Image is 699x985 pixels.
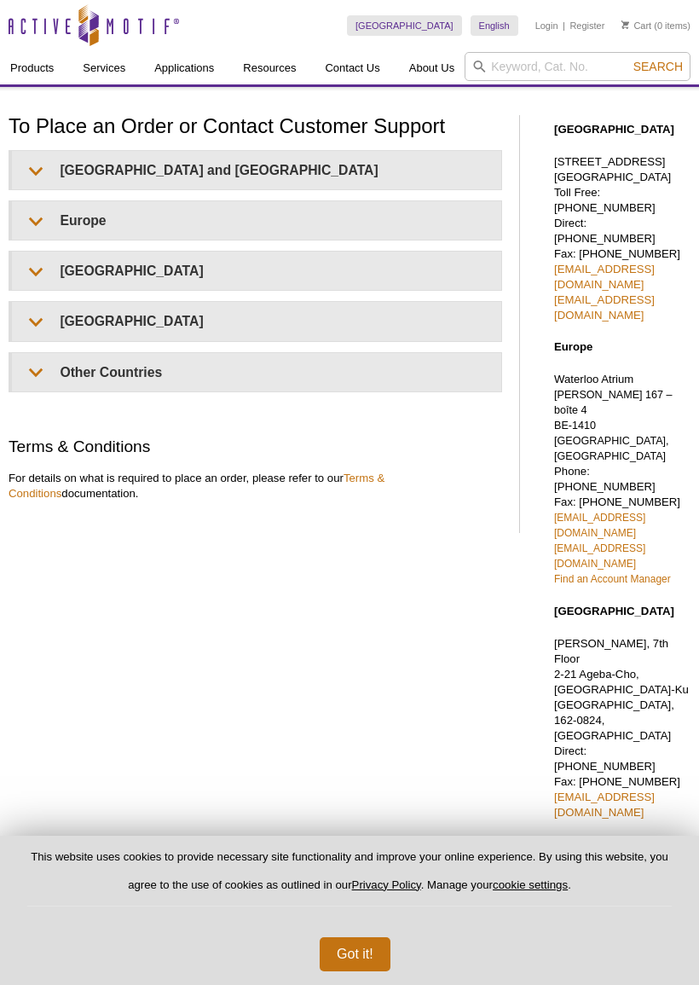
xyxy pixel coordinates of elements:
summary: [GEOGRAPHIC_DATA] and [GEOGRAPHIC_DATA] [12,151,501,189]
a: Cart [621,20,651,32]
a: [EMAIL_ADDRESS][DOMAIN_NAME] [554,293,655,322]
strong: [GEOGRAPHIC_DATA] [554,605,674,617]
img: Your Cart [621,20,629,29]
a: Register [569,20,604,32]
a: Login [535,20,558,32]
summary: Other Countries [12,353,501,391]
a: About Us [399,52,465,84]
a: Contact Us [315,52,390,84]
span: Search [633,60,683,73]
a: Terms & Conditions [9,472,384,500]
strong: Europe [554,340,592,353]
a: English [471,15,518,36]
li: (0 items) [621,15,690,36]
a: Services [72,52,136,84]
h2: Terms & Conditions [9,435,502,458]
a: [EMAIL_ADDRESS][DOMAIN_NAME] [554,542,645,570]
summary: [GEOGRAPHIC_DATA] [12,252,501,290]
li: | [563,15,565,36]
p: Waterloo Atrium Phone: [PHONE_NUMBER] Fax: [PHONE_NUMBER] [554,372,690,587]
a: [EMAIL_ADDRESS][DOMAIN_NAME] [554,791,655,819]
a: Applications [144,52,224,84]
input: Keyword, Cat. No. [465,52,690,81]
summary: [GEOGRAPHIC_DATA] [12,302,501,340]
summary: Europe [12,201,501,240]
button: Search [628,59,688,74]
a: [GEOGRAPHIC_DATA] [347,15,462,36]
a: [EMAIL_ADDRESS][DOMAIN_NAME] [554,512,645,539]
p: This website uses cookies to provide necessary site functionality and improve your online experie... [27,849,672,907]
h1: To Place an Order or Contact Customer Support [9,115,502,140]
strong: [GEOGRAPHIC_DATA] [554,123,674,136]
button: cookie settings [493,878,568,891]
a: Find an Account Manager [554,573,671,585]
p: [STREET_ADDRESS] [GEOGRAPHIC_DATA] Toll Free: [PHONE_NUMBER] Direct: [PHONE_NUMBER] Fax: [PHONE_N... [554,154,690,323]
span: [PERSON_NAME] 167 – boîte 4 BE-1410 [GEOGRAPHIC_DATA], [GEOGRAPHIC_DATA] [554,389,673,462]
a: [EMAIL_ADDRESS][DOMAIN_NAME] [554,263,655,291]
p: For details on what is required to place an order, please refer to our documentation. [9,471,502,501]
a: Resources [233,52,306,84]
button: Got it! [320,937,390,971]
a: Privacy Policy [352,878,421,891]
p: [PERSON_NAME], 7th Floor 2-21 Ageba-Cho, [GEOGRAPHIC_DATA]-Ku [GEOGRAPHIC_DATA], 162-0824, [GEOGR... [554,636,690,820]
